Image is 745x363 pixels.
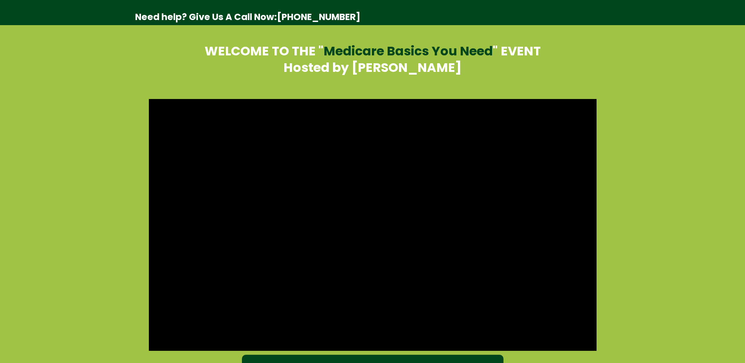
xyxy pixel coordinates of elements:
h1: Hosted by [PERSON_NAME] [145,59,600,76]
h1: WELCOME TO THE " " EVENT [145,43,600,59]
strong: Need help? Give Us A Call Now: [135,11,277,23]
strong: Medicare Basics You Need [324,42,493,60]
a: [PHONE_NUMBER] [277,11,361,23]
div: Video Player [149,99,597,351]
